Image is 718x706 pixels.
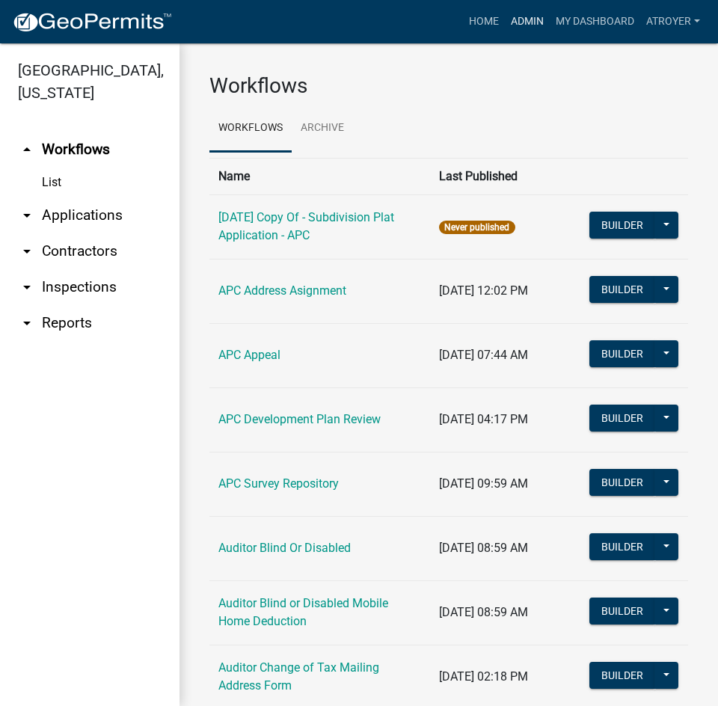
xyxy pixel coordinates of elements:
[18,278,36,296] i: arrow_drop_down
[218,660,379,693] a: Auditor Change of Tax Mailing Address Form
[589,276,655,303] button: Builder
[218,348,280,362] a: APC Appeal
[18,314,36,332] i: arrow_drop_down
[218,210,394,242] a: [DATE] Copy Of - Subdivision Plat Application - APC
[439,283,528,298] span: [DATE] 12:02 PM
[439,541,528,555] span: [DATE] 08:59 AM
[218,283,346,298] a: APC Address Asignment
[430,158,580,194] th: Last Published
[218,541,351,555] a: Auditor Blind Or Disabled
[439,412,528,426] span: [DATE] 04:17 PM
[550,7,640,36] a: My Dashboard
[589,212,655,239] button: Builder
[18,141,36,159] i: arrow_drop_up
[589,533,655,560] button: Builder
[505,7,550,36] a: Admin
[218,596,388,628] a: Auditor Blind or Disabled Mobile Home Deduction
[18,242,36,260] i: arrow_drop_down
[589,340,655,367] button: Builder
[209,105,292,153] a: Workflows
[589,405,655,432] button: Builder
[439,605,528,619] span: [DATE] 08:59 AM
[439,476,528,491] span: [DATE] 09:59 AM
[218,412,381,426] a: APC Development Plan Review
[589,598,655,624] button: Builder
[640,7,706,36] a: atroyer
[439,221,515,234] span: Never published
[209,73,688,99] h3: Workflows
[463,7,505,36] a: Home
[589,662,655,689] button: Builder
[589,469,655,496] button: Builder
[439,348,528,362] span: [DATE] 07:44 AM
[209,158,430,194] th: Name
[18,206,36,224] i: arrow_drop_down
[292,105,353,153] a: Archive
[439,669,528,684] span: [DATE] 02:18 PM
[218,476,339,491] a: APC Survey Repository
